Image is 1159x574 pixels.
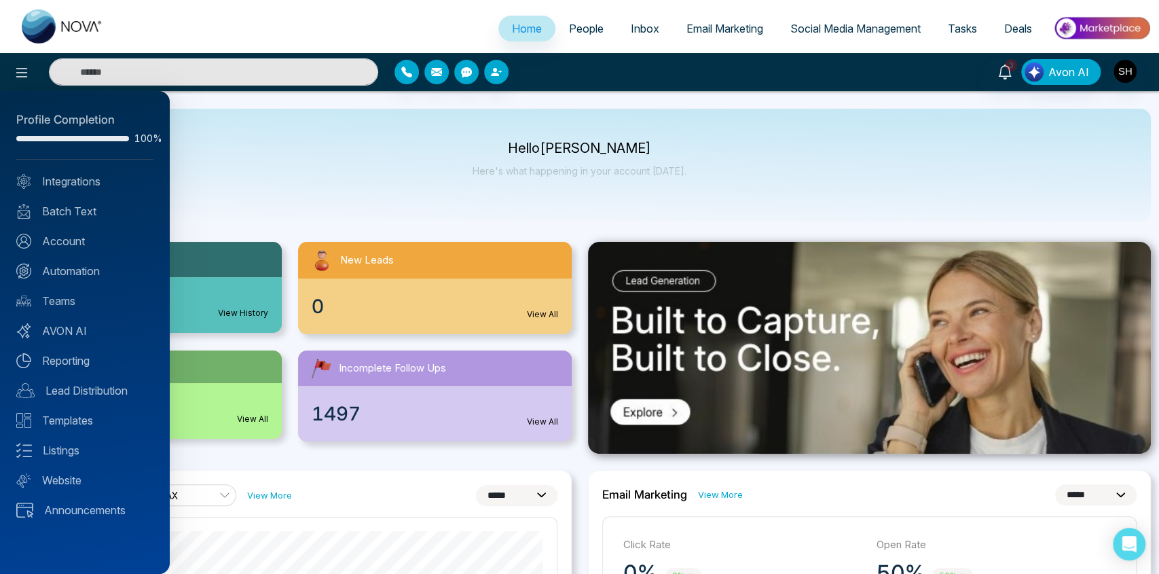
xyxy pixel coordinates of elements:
[16,203,153,219] a: Batch Text
[16,293,153,309] a: Teams
[16,234,31,249] img: Account.svg
[16,204,31,219] img: batch_text_white.png
[16,353,153,369] a: Reporting
[16,502,153,518] a: Announcements
[16,174,31,189] img: Integrated.svg
[1113,528,1145,560] div: Open Intercom Messenger
[16,442,153,459] a: Listings
[16,323,31,338] img: Avon-AI.svg
[16,173,153,190] a: Integrations
[16,413,31,428] img: Templates.svg
[16,264,31,279] img: Automation.svg
[16,323,153,339] a: AVON AI
[16,263,153,279] a: Automation
[16,382,153,399] a: Lead Distribution
[16,383,35,398] img: Lead-dist.svg
[16,412,153,429] a: Templates
[134,134,153,143] span: 100%
[16,353,31,368] img: Reporting.svg
[16,473,31,488] img: Website.svg
[16,293,31,308] img: team.svg
[16,472,153,488] a: Website
[16,111,153,129] div: Profile Completion
[16,443,32,458] img: Listings.svg
[16,503,33,518] img: announcements.svg
[16,233,153,249] a: Account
